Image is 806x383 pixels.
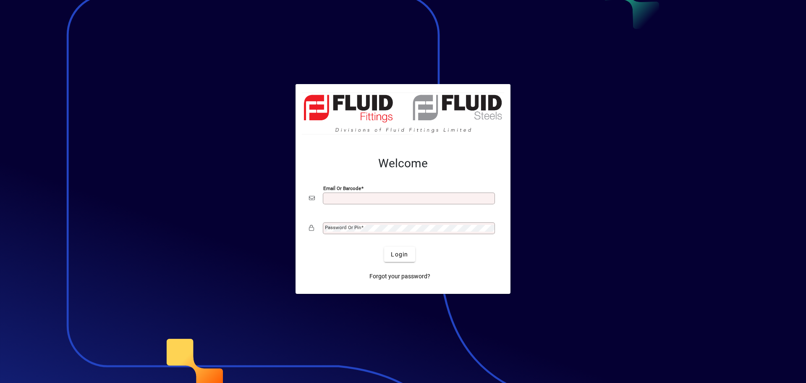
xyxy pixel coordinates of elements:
h2: Welcome [309,156,497,171]
mat-label: Password or Pin [325,225,361,230]
span: Forgot your password? [369,272,430,281]
span: Login [391,250,408,259]
mat-label: Email or Barcode [323,185,361,191]
a: Forgot your password? [366,269,434,284]
button: Login [384,247,415,262]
